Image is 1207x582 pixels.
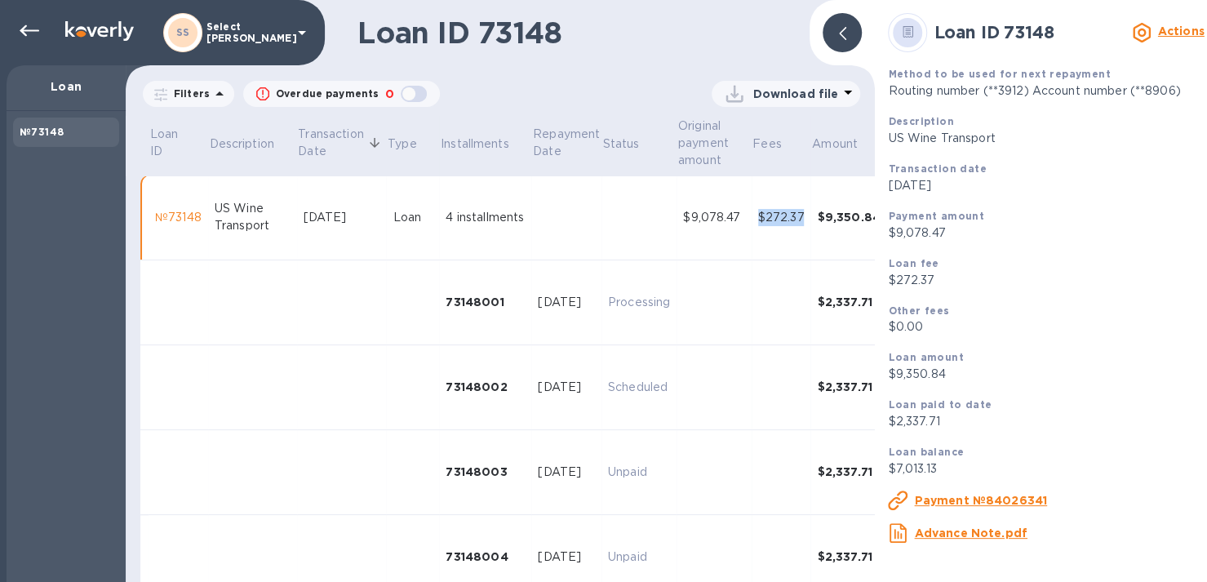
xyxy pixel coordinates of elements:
[304,209,380,226] div: [DATE]
[155,209,202,226] div: №73148
[603,136,640,153] p: Status
[683,209,744,226] div: $9,078.47
[888,446,964,458] b: Loan balance
[446,379,525,395] div: 73148002
[533,126,600,160] p: Repayment Date
[538,549,595,566] div: [DATE]
[888,304,949,317] b: Other fees
[150,126,185,160] p: Loan ID
[678,118,729,169] p: Original payment amount
[150,126,206,160] span: Loan ID
[888,115,953,127] b: Description
[752,136,803,153] span: Fees
[215,200,291,234] div: US Wine Transport
[209,136,273,153] p: Description
[888,210,984,222] b: Payment amount
[812,136,879,153] span: Amount
[176,26,190,38] b: SS
[888,257,939,269] b: Loan fee
[812,136,858,153] p: Amount
[538,379,595,396] div: [DATE]
[758,209,805,226] div: $272.37
[357,16,797,50] h1: Loan ID 73148
[388,136,438,153] span: Type
[20,78,113,95] p: Loan
[388,136,417,153] p: Type
[209,136,295,153] span: Description
[1158,24,1205,38] b: Actions
[817,379,880,395] div: $2,337.71
[538,464,595,481] div: [DATE]
[817,464,880,480] div: $2,337.71
[888,162,986,175] b: Transaction date
[817,294,880,310] div: $2,337.71
[20,126,64,138] b: №73148
[65,21,134,41] img: Logo
[888,398,992,411] b: Loan paid to date
[446,209,525,226] div: 4 installments
[393,209,433,226] div: Loan
[608,294,670,311] p: Processing
[446,294,525,310] div: 73148001
[914,526,1027,540] u: Advance Note.pdf
[678,118,750,169] span: Original payment amount
[608,379,670,396] p: Scheduled
[385,86,394,103] p: 0
[206,21,288,44] p: Select [PERSON_NAME]
[276,87,379,101] p: Overdue payments
[167,87,210,100] p: Filters
[243,81,440,107] button: Overdue payments0
[888,68,1110,80] b: Method to be used for next repayment
[446,549,525,565] div: 73148004
[608,549,670,566] p: Unpaid
[538,294,595,311] div: [DATE]
[752,136,782,153] p: Fees
[298,126,384,160] span: Transaction Date
[298,126,363,160] p: Transaction Date
[441,136,509,153] p: Installments
[446,464,525,480] div: 73148003
[914,494,1047,507] u: Payment №84026341
[441,136,530,153] span: Installments
[608,464,670,481] p: Unpaid
[817,549,880,565] div: $2,337.71
[934,22,1054,42] b: Loan ID 73148
[752,86,838,102] p: Download file
[888,351,963,363] b: Loan amount
[817,209,880,225] div: $9,350.84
